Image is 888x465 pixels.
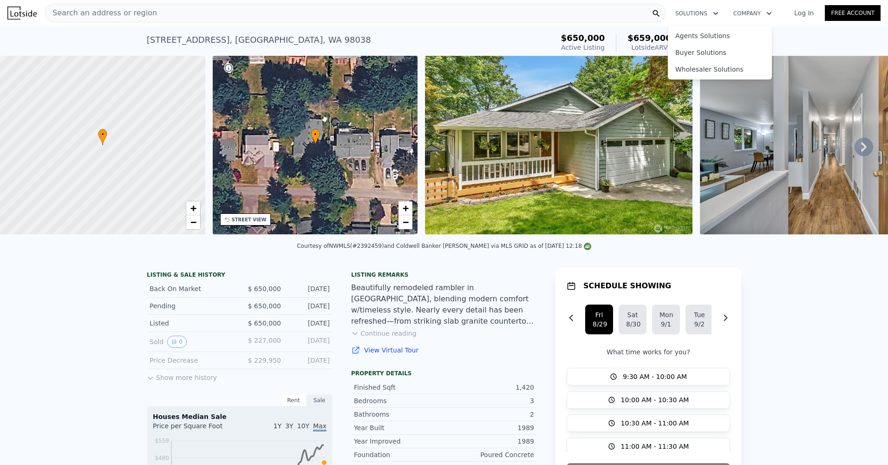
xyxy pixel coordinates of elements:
p: What time works for you? [567,347,730,357]
a: Agents Solutions [668,27,772,44]
button: Solutions [668,5,726,22]
span: Search an address or region [45,7,157,19]
button: Tue9/2 [686,305,713,334]
div: 8/30 [626,319,639,329]
span: − [190,216,196,228]
a: Zoom out [186,215,200,229]
div: Bedrooms [354,396,444,405]
span: • [98,130,107,139]
div: Houses Median Sale [153,412,326,421]
span: $ 650,000 [248,302,281,310]
div: Fri [593,310,606,319]
div: Pending [150,301,232,311]
div: Mon [659,310,673,319]
div: Sold [150,336,232,348]
span: 10:30 AM - 11:00 AM [621,418,689,428]
button: 9:30 AM - 10:00 AM [567,368,730,385]
a: Zoom out [398,215,412,229]
div: [DATE] [288,319,330,328]
button: Show more history [147,369,217,382]
div: 9/1 [659,319,673,329]
span: $ 650,000 [248,319,281,327]
div: 1989 [444,423,534,432]
a: Zoom in [186,201,200,215]
button: View historical data [167,336,187,348]
span: 9:30 AM - 10:00 AM [623,372,687,381]
div: 8/29 [593,319,606,329]
div: Tue [693,310,706,319]
div: Listing remarks [351,271,537,279]
div: Poured Concrete [444,450,534,459]
div: Beautifully remodeled rambler in [GEOGRAPHIC_DATA], blending modern comfort w/timeless style. Nea... [351,282,537,327]
div: [DATE] [288,356,330,365]
img: NWMLS Logo [584,243,591,250]
span: $ 650,000 [248,285,281,292]
a: Buyer Solutions [668,44,772,61]
div: Back On Market [150,284,232,293]
div: Price Decrease [150,356,232,365]
a: Log In [783,8,825,18]
button: Continue reading [351,329,417,338]
div: Price per Square Foot [153,421,240,436]
span: • [311,130,320,139]
span: Active Listing [561,44,605,51]
div: Solutions [668,26,772,80]
div: Sale [307,394,333,406]
h1: SCHEDULE SHOWING [583,280,671,292]
span: $659,000 [627,33,672,43]
span: Max [313,422,326,432]
div: 1989 [444,437,534,446]
div: Courtesy of NWMLS (#2392459) and Coldwell Banker [PERSON_NAME] via MLS GRID as of [DATE] 12:18 [297,243,591,249]
div: Listed [150,319,232,328]
button: Sat8/30 [619,305,646,334]
span: $ 229,950 [248,357,281,364]
a: Free Account [825,5,881,21]
button: Company [726,5,779,22]
div: 9/2 [693,319,706,329]
span: 3Y [285,422,293,430]
button: Mon9/1 [652,305,680,334]
a: Zoom in [398,201,412,215]
span: 10:00 AM - 10:30 AM [621,395,689,405]
div: Property details [351,370,537,377]
div: 1,420 [444,383,534,392]
span: $650,000 [561,33,605,43]
button: Fri8/29 [585,305,613,334]
div: 3 [444,396,534,405]
div: Finished Sqft [354,383,444,392]
span: 1Y [274,422,281,430]
div: • [311,129,320,145]
span: + [403,202,409,214]
div: [STREET_ADDRESS] , [GEOGRAPHIC_DATA] , WA 98038 [147,33,371,46]
div: LISTING & SALE HISTORY [147,271,333,280]
button: 11:00 AM - 11:30 AM [567,438,730,455]
div: [DATE] [288,336,330,348]
img: Lotside [7,7,37,20]
img: Sale: 149634379 Parcel: 98410641 [425,56,692,234]
div: Year Improved [354,437,444,446]
span: + [190,202,196,214]
span: − [403,216,409,228]
div: STREET VIEW [232,216,267,223]
div: Year Built [354,423,444,432]
div: Foundation [354,450,444,459]
button: 10:00 AM - 10:30 AM [567,391,730,409]
div: [DATE] [288,301,330,311]
div: 2 [444,410,534,419]
a: Wholesaler Solutions [668,61,772,78]
button: 10:30 AM - 11:00 AM [567,414,730,432]
span: 10Y [297,422,309,430]
a: View Virtual Tour [351,345,537,355]
div: Bathrooms [354,410,444,419]
span: 11:00 AM - 11:30 AM [621,442,689,451]
div: Sat [626,310,639,319]
span: $ 227,000 [248,337,281,344]
tspan: $559 [155,438,169,444]
div: [DATE] [288,284,330,293]
div: Lotside ARV [627,43,672,52]
tspan: $480 [155,455,169,461]
div: • [98,129,107,145]
div: Rent [281,394,307,406]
